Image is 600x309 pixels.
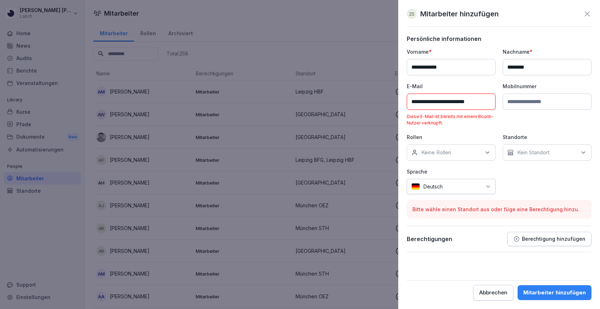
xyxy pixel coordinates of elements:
[522,236,585,242] p: Berechtigung hinzufügen
[421,149,451,156] p: Keine Rollen
[407,113,496,126] p: Diese E-Mail ist bereits mit einem Bounti-Nutzer verknüpft.
[479,289,507,297] div: Abbrechen
[503,82,591,90] p: Mobilnummer
[407,179,496,194] div: Deutsch
[503,133,591,141] p: Standorte
[407,9,417,19] div: zs
[407,35,591,42] p: Persönliche informationen
[503,48,591,55] p: Nachname
[473,285,513,300] button: Abbrechen
[518,285,591,300] button: Mitarbeiter hinzufügen
[411,183,420,190] img: de.svg
[523,289,586,297] div: Mitarbeiter hinzufügen
[517,149,550,156] p: Kein Standort
[412,206,586,213] p: Bitte wähle einen Standort aus oder füge eine Berechtigung hinzu.
[407,168,496,175] p: Sprache
[507,232,591,246] button: Berechtigung hinzufügen
[407,133,496,141] p: Rollen
[407,235,452,243] p: Berechtigungen
[407,48,496,55] p: Vorname
[420,9,499,19] p: Mitarbeiter hinzufügen
[407,82,496,90] p: E-Mail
